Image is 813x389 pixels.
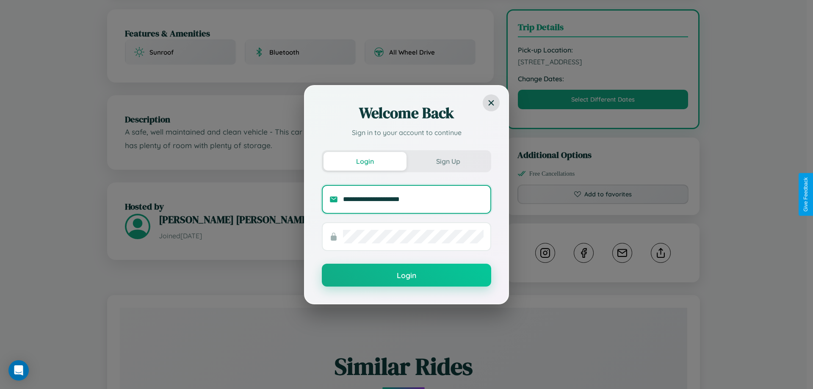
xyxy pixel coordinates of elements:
[322,103,491,123] h2: Welcome Back
[8,360,29,381] div: Open Intercom Messenger
[322,127,491,138] p: Sign in to your account to continue
[322,264,491,287] button: Login
[406,152,489,171] button: Sign Up
[324,152,406,171] button: Login
[803,177,809,212] div: Give Feedback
